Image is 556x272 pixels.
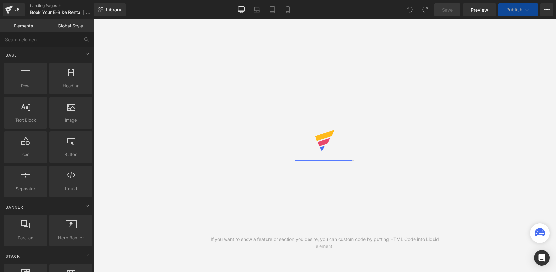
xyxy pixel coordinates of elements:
span: Row [6,82,45,89]
button: More [540,3,553,16]
button: Publish [498,3,538,16]
span: Image [51,117,90,124]
span: Icon [6,151,45,158]
a: Laptop [249,3,265,16]
a: Tablet [265,3,280,16]
a: New Library [94,3,126,16]
a: Mobile [280,3,296,16]
span: Stack [5,253,21,259]
span: Liquid [51,185,90,192]
span: Base [5,52,17,58]
span: Save [442,6,453,13]
span: Hero Banner [51,234,90,241]
span: Banner [5,204,24,210]
a: Preview [463,3,496,16]
span: Heading [51,82,90,89]
a: Landing Pages [30,3,104,8]
span: Preview [471,6,488,13]
span: Text Block [6,117,45,124]
span: Book Your E-Bike Rental | Electric Bike Rotorua [30,10,92,15]
div: Open Intercom Messenger [534,250,550,266]
span: Publish [506,7,522,12]
button: Redo [419,3,432,16]
div: If you want to show a feature or section you desire, you can custom code by putting HTML Code int... [209,236,440,250]
button: Undo [403,3,416,16]
a: Desktop [234,3,249,16]
a: Global Style [47,19,94,32]
span: Button [51,151,90,158]
div: v6 [13,5,21,14]
span: Separator [6,185,45,192]
a: v6 [3,3,25,16]
span: Library [106,7,121,13]
span: Parallax [6,234,45,241]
